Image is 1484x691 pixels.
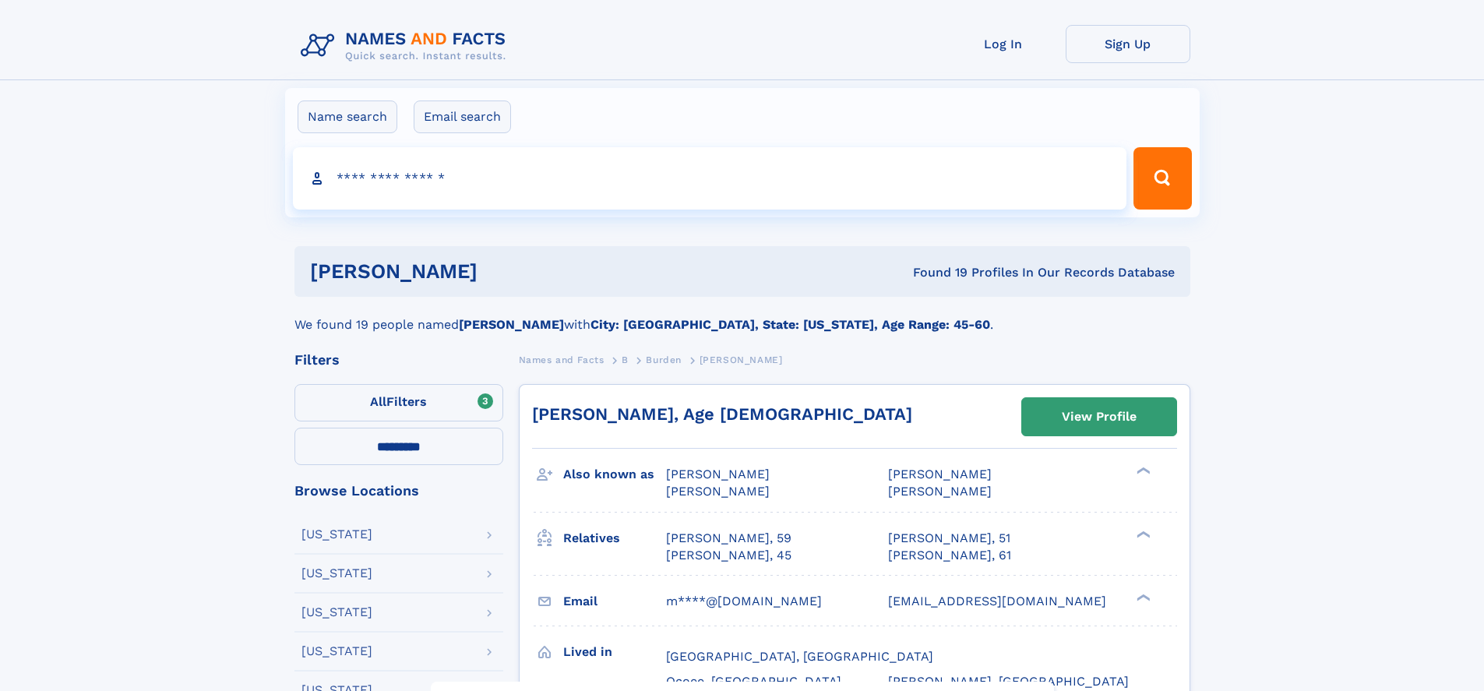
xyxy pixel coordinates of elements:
[590,317,990,332] b: City: [GEOGRAPHIC_DATA], State: [US_STATE], Age Range: 45-60
[888,530,1010,547] a: [PERSON_NAME], 51
[666,530,791,547] a: [PERSON_NAME], 59
[666,484,770,499] span: [PERSON_NAME]
[563,461,666,488] h3: Also known as
[563,525,666,552] h3: Relatives
[646,350,682,369] a: Burden
[888,594,1106,608] span: [EMAIL_ADDRESS][DOMAIN_NAME]
[563,588,666,615] h3: Email
[1022,398,1176,435] a: View Profile
[888,674,1129,689] span: [PERSON_NAME], [GEOGRAPHIC_DATA]
[1062,399,1137,435] div: View Profile
[1133,466,1151,476] div: ❯
[1133,147,1191,210] button: Search Button
[301,606,372,619] div: [US_STATE]
[888,467,992,481] span: [PERSON_NAME]
[1133,592,1151,602] div: ❯
[293,147,1127,210] input: search input
[298,100,397,133] label: Name search
[294,353,503,367] div: Filters
[294,484,503,498] div: Browse Locations
[666,674,841,689] span: Ocoee, [GEOGRAPHIC_DATA]
[294,384,503,421] label: Filters
[695,264,1175,281] div: Found 19 Profiles In Our Records Database
[301,567,372,580] div: [US_STATE]
[700,354,783,365] span: [PERSON_NAME]
[370,394,386,409] span: All
[301,645,372,658] div: [US_STATE]
[414,100,511,133] label: Email search
[294,25,519,67] img: Logo Names and Facts
[941,25,1066,63] a: Log In
[301,528,372,541] div: [US_STATE]
[888,547,1011,564] a: [PERSON_NAME], 61
[666,547,791,564] a: [PERSON_NAME], 45
[622,350,629,369] a: B
[563,639,666,665] h3: Lived in
[310,262,696,281] h1: [PERSON_NAME]
[294,297,1190,334] div: We found 19 people named with .
[519,350,605,369] a: Names and Facts
[532,404,912,424] a: [PERSON_NAME], Age [DEMOGRAPHIC_DATA]
[666,649,933,664] span: [GEOGRAPHIC_DATA], [GEOGRAPHIC_DATA]
[666,467,770,481] span: [PERSON_NAME]
[459,317,564,332] b: [PERSON_NAME]
[888,484,992,499] span: [PERSON_NAME]
[646,354,682,365] span: Burden
[622,354,629,365] span: B
[1133,529,1151,539] div: ❯
[1066,25,1190,63] a: Sign Up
